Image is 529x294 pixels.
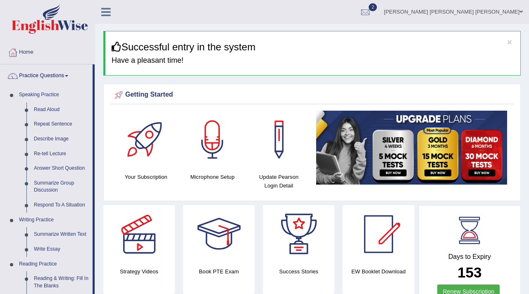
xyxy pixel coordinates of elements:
a: Read Aloud [30,102,93,117]
a: Re-tell Lecture [30,147,93,161]
a: Home [0,41,95,62]
a: Write Essay [30,242,93,257]
h4: Have a pleasant time! [112,57,514,65]
a: Speaking Practice [15,88,93,102]
a: Practice Questions [0,64,93,85]
a: Writing Practice [15,213,93,228]
b: 153 [458,264,481,280]
a: Reading Practice [15,257,93,272]
h4: Your Subscription [117,173,175,181]
a: Summarize Written Text [30,227,93,242]
a: Summarize Group Discussion [30,176,93,198]
img: small5.jpg [316,111,507,185]
button: × [507,38,512,46]
a: Repeat Sentence [30,117,93,132]
a: Respond To A Situation [30,198,93,213]
a: Answer Short Question [30,161,93,176]
h4: Book PTE Exam [183,267,255,276]
div: Getting Started [113,89,511,101]
h4: Days to Expiry [428,253,512,261]
a: Describe Image [30,132,93,147]
a: Reading & Writing: Fill In The Blanks [30,271,93,293]
h4: Success Stories [263,267,334,276]
h4: Update Pearson Login Detail [250,173,308,190]
h4: Microphone Setup [183,173,242,181]
span: 2 [369,3,377,11]
h4: EW Booklet Download [343,267,414,276]
h4: Strategy Videos [103,267,175,276]
h3: Successful entry in the system [112,42,514,52]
